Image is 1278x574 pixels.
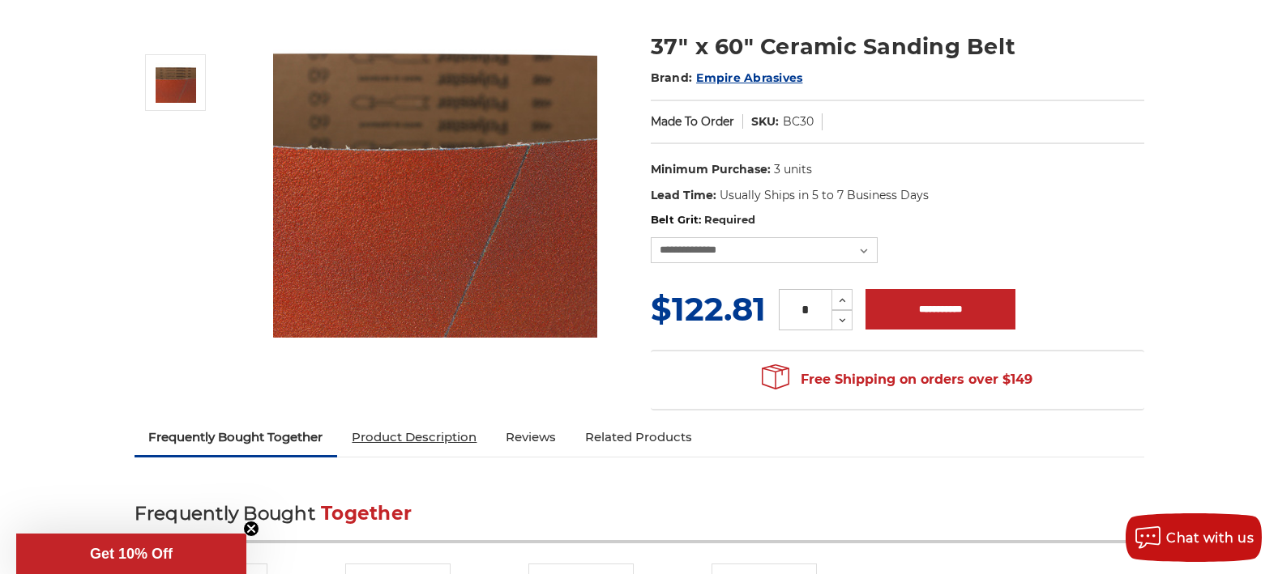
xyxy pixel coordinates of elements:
[90,546,173,562] span: Get 10% Off
[651,114,734,129] span: Made To Order
[751,113,779,130] dt: SKU:
[243,521,259,537] button: Close teaser
[337,419,491,455] a: Product Description
[651,289,766,329] span: $122.81
[651,187,716,204] dt: Lead Time:
[762,364,1032,396] span: Free Shipping on orders over $149
[720,187,929,204] dd: Usually Ships in 5 to 7 Business Days
[651,31,1144,62] h1: 37" x 60" Ceramic Sanding Belt
[571,419,707,455] a: Related Products
[1166,530,1254,546] span: Chat with us
[696,70,802,85] a: Empire Abrasives
[1126,513,1262,562] button: Chat with us
[491,419,571,455] a: Reviews
[783,113,814,130] dd: BC30
[704,213,755,226] small: Required
[651,70,693,85] span: Brand:
[651,212,1144,228] label: Belt Grit:
[135,419,338,455] a: Frequently Bought Together
[156,62,196,103] img: 37" x 60" Ceramic Sanding Belt
[651,161,771,178] dt: Minimum Purchase:
[135,502,315,525] span: Frequently Bought
[16,534,246,574] div: Get 10% OffClose teaser
[774,161,812,178] dd: 3 units
[273,14,597,338] img: 37" x 60" Ceramic Sanding Belt
[321,502,412,525] span: Together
